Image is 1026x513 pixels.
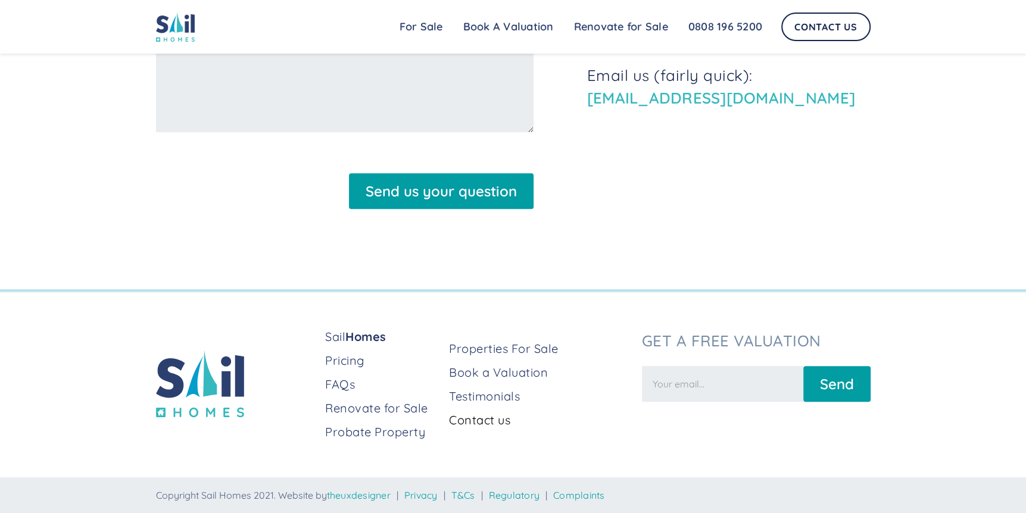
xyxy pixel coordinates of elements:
a: Contact us [449,412,632,428]
a: Renovate for Sale [325,400,439,417]
a: theuxdesigner [327,489,391,501]
div: Copyright Sail Homes 2021. Website by | | | | [156,489,871,501]
a: Properties For Sale [449,340,632,357]
img: sail home logo colored [156,12,195,42]
a: Pricing [325,352,439,369]
a: T&Cs [451,489,475,501]
a: For Sale [389,15,453,39]
a: 0808 196 5200 [678,15,772,39]
a: Renovate for Sale [564,15,678,39]
a: Complaints [553,489,605,501]
a: Book a Valuation [449,364,632,381]
a: Contact Us [781,12,871,41]
input: Your email... [642,366,803,402]
a: Book A Valuation [453,15,564,39]
a: FAQs [325,376,439,393]
p: Email us (fairly quick): [587,64,871,110]
a: Regulatory [489,489,540,501]
h3: Get a free valuation [642,331,871,350]
a: Probate Property [325,424,439,440]
a: Testimonials [449,388,632,405]
form: Newsletter Form [642,360,871,402]
a: [EMAIL_ADDRESS][DOMAIN_NAME] [587,88,855,107]
strong: Homes [345,329,386,344]
a: Privacy [404,489,438,501]
a: SailHomes [325,329,439,345]
img: sail home logo colored [156,350,244,417]
input: Send [803,366,871,402]
input: Send us your question [349,173,534,209]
